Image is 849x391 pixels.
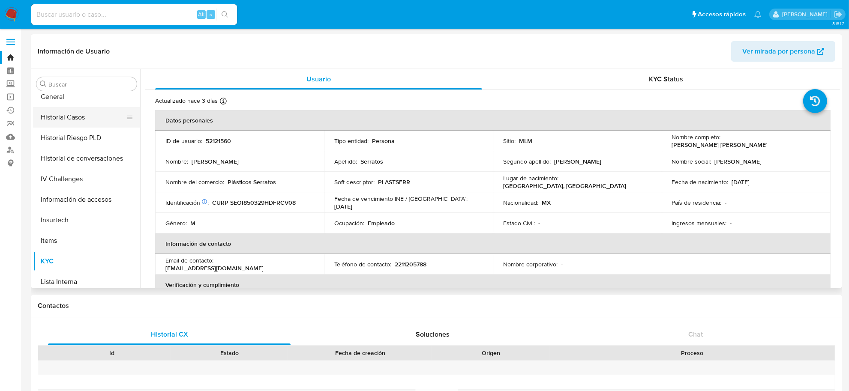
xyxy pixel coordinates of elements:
span: s [210,10,212,18]
p: [DATE] [732,178,750,186]
p: Nombre corporativo : [503,260,558,268]
p: Fecha de vencimiento INE / [GEOGRAPHIC_DATA] : [334,195,468,203]
p: Género : [165,219,187,227]
p: Serratos [360,158,383,165]
p: 52121560 [206,137,231,145]
p: [PERSON_NAME] [715,158,762,165]
th: Información de contacto [155,233,831,254]
span: KYC Status [649,74,684,84]
p: 2211205788 [395,260,426,268]
span: Ver mirada por persona [742,41,815,62]
span: Accesos rápidos [698,10,746,19]
p: Nombre del comercio : [165,178,224,186]
button: Historial Riesgo PLD [33,128,140,148]
p: Nombre completo : [672,133,721,141]
p: CURP SEOI850329HDFRCV08 [212,199,296,206]
p: País de residencia : [672,199,722,206]
button: Historial Casos [33,107,133,128]
p: [PERSON_NAME] [PERSON_NAME] [672,141,768,149]
p: Nacionalidad : [503,199,538,206]
p: Identificación : [165,199,209,206]
a: Salir [834,10,843,19]
p: Persona [372,137,395,145]
button: IV Challenges [33,169,140,189]
p: MLM [519,137,532,145]
p: - [730,219,732,227]
p: Teléfono de contacto : [334,260,391,268]
p: - [538,219,540,227]
h1: Información de Usuario [38,47,110,56]
p: [EMAIL_ADDRESS][DOMAIN_NAME] [165,264,264,272]
th: Datos personales [155,110,831,131]
p: Actualizado hace 3 días [155,97,218,105]
p: MX [542,199,551,206]
div: Proceso [555,349,829,357]
p: [PERSON_NAME] [192,158,239,165]
span: Alt [198,10,205,18]
button: Historial de conversaciones [33,148,140,169]
p: Apellido : [334,158,357,165]
p: Fecha de nacimiento : [672,178,729,186]
p: Segundo apellido : [503,158,551,165]
p: Nombre social : [672,158,711,165]
p: - [725,199,727,206]
p: PLASTSERR [378,178,410,186]
input: Buscar usuario o caso... [31,9,237,20]
p: Ingresos mensuales : [672,219,727,227]
p: Tipo entidad : [334,137,369,145]
span: Usuario [306,74,331,84]
p: Sitio : [503,137,516,145]
p: [GEOGRAPHIC_DATA], [GEOGRAPHIC_DATA] [503,182,626,190]
div: Origen [438,349,543,357]
p: M [190,219,195,227]
div: Id [59,349,165,357]
h1: Contactos [38,301,835,310]
p: Soft descriptor : [334,178,375,186]
p: ID de usuario : [165,137,202,145]
p: Email de contacto : [165,257,213,264]
span: Chat [688,329,703,339]
p: Plásticos Serratos [228,178,276,186]
div: Fecha de creación [294,349,426,357]
p: [PERSON_NAME] [554,158,601,165]
span: Historial CX [151,329,188,339]
th: Verificación y cumplimiento [155,275,831,295]
p: - [561,260,563,268]
button: Ver mirada por persona [731,41,835,62]
p: Estado Civil : [503,219,535,227]
p: Nombre : [165,158,188,165]
a: Notificaciones [754,11,762,18]
button: General [33,87,140,107]
p: cesar.gonzalez@mercadolibre.com.mx [782,10,831,18]
button: Información de accesos [33,189,140,210]
p: [DATE] [334,203,352,210]
button: Items [33,230,140,251]
span: Soluciones [416,329,450,339]
div: Estado [177,349,282,357]
button: Lista Interna [33,272,140,292]
button: search-icon [216,9,234,21]
button: Insurtech [33,210,140,230]
button: Buscar [40,81,47,87]
button: KYC [33,251,140,272]
input: Buscar [48,81,133,88]
p: Lugar de nacimiento : [503,174,558,182]
p: Ocupación : [334,219,364,227]
p: Empleado [368,219,395,227]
